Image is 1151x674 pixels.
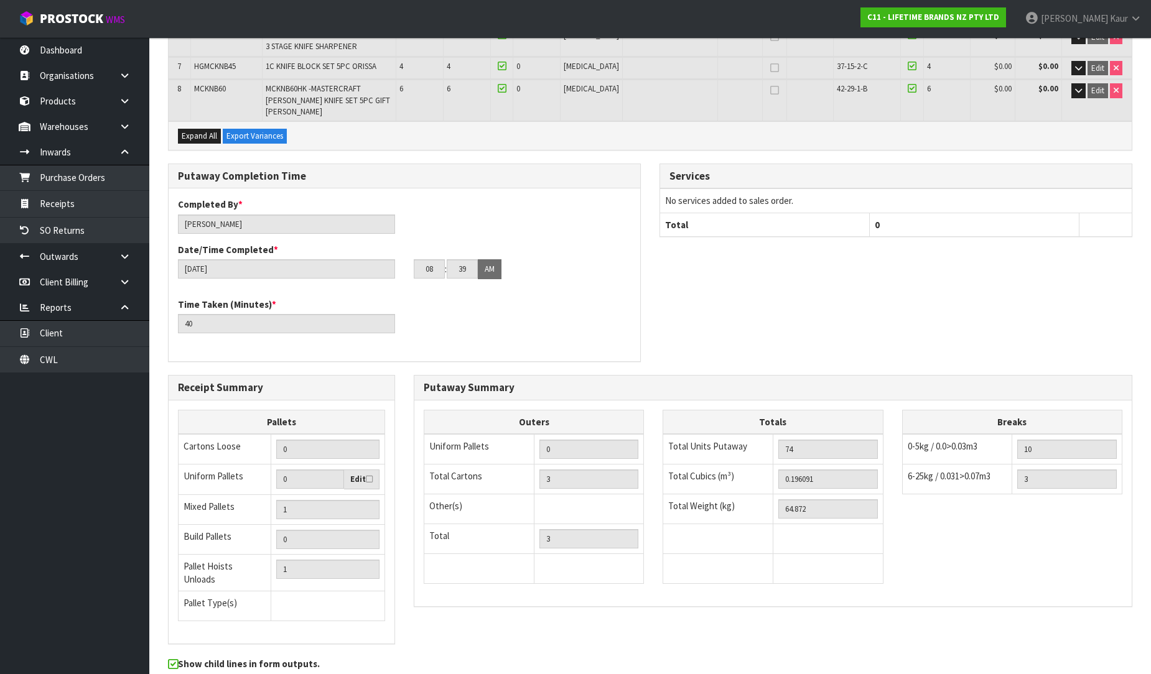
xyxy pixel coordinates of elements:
td: Total Units Putaway [663,434,773,464]
strong: $0.00 [1038,30,1058,40]
td: Total Cubics (m³) [663,464,773,494]
input: MM [447,259,478,279]
span: $0.00 [994,30,1012,40]
span: 37-15-2-C [837,61,868,72]
strong: $0.00 [1038,83,1058,94]
img: cube-alt.png [19,11,34,26]
span: Kaur [1110,12,1128,24]
td: Pallet Hoists Unloads [179,554,271,591]
input: Time Taken [178,314,395,333]
span: [MEDICAL_DATA] [564,61,619,72]
label: Completed By [178,198,243,211]
td: Mixed Pallets [179,494,271,524]
h3: Receipt Summary [178,382,385,394]
input: Manual [276,440,380,459]
span: 0 [875,219,880,231]
button: Export Variances [223,129,287,144]
h3: Putaway Completion Time [178,170,631,182]
td: Build Pallets [179,524,271,554]
span: Edit [1091,32,1104,42]
h3: Services [669,170,1122,182]
span: 12 [447,30,454,40]
label: Edit [350,473,373,486]
input: HH [414,259,445,279]
td: Total Cartons [424,464,534,494]
td: Total Weight (kg) [663,494,773,524]
input: UNIFORM P LINES [539,440,639,459]
input: Manual [276,530,380,549]
span: 6 [447,83,450,94]
span: ProStock [40,11,103,27]
span: 4 [927,61,931,72]
td: Uniform Pallets [179,464,271,495]
td: Other(s) [424,494,534,524]
th: Pallets [179,410,385,434]
td: Uniform Pallets [424,434,534,464]
td: No services added to sales order. [660,189,1132,213]
span: HGMCKNB45 [194,61,236,72]
span: MC3IN1KS [194,30,227,40]
small: WMS [106,14,125,25]
td: Pallet Type(s) [179,591,271,621]
span: [MEDICAL_DATA] [564,83,619,94]
span: 42-29-1-B [837,83,867,94]
span: 43-27-2-C [837,30,868,40]
span: [PERSON_NAME] [1041,12,1108,24]
input: Date/Time completed [178,259,395,279]
label: Date/Time Completed [178,243,278,256]
input: OUTERS TOTAL = CTN [539,469,639,489]
span: MCKNB60 [194,83,226,94]
td: Cartons Loose [179,434,271,464]
span: 0 [516,61,520,72]
th: Breaks [902,410,1122,434]
th: Total [660,213,870,236]
input: TOTAL PACKS [539,529,639,548]
td: Total [424,524,534,554]
span: Expand All [182,131,217,141]
h3: Putaway Summary [424,382,1122,394]
span: 0 [516,83,520,94]
span: 8 [177,83,181,94]
span: $0.00 [994,61,1012,72]
td: : [445,259,447,279]
span: 1C KNIFE BLOCK SET 5PC ORISSA [266,61,376,72]
button: Edit [1088,83,1108,98]
span: 6 [177,30,181,40]
label: Time Taken (Minutes) [178,298,276,311]
span: MC3IN1KSHK -81800 - MASTERCRAFT 3 STAGE KNIFE SHARPENER [266,30,387,52]
span: 12 [399,30,407,40]
span: Edit [1091,85,1104,96]
button: Edit [1088,61,1108,76]
button: AM [478,259,501,279]
span: 12 [927,30,934,40]
th: Outers [424,410,644,434]
label: Show child lines in form outputs. [168,657,320,673]
th: Totals [663,410,883,434]
a: C11 - LIFETIME BRANDS NZ PTY LTD [860,7,1006,27]
span: 7 [177,61,181,72]
span: 0 [516,30,520,40]
span: [MEDICAL_DATA] [564,30,619,40]
input: Manual [276,500,380,519]
span: 4 [399,61,403,72]
input: UNIFORM P + MIXED P + BUILD P [276,560,380,579]
span: 4 [447,61,450,72]
button: Expand All [178,129,221,144]
span: $0.00 [994,83,1012,94]
span: 6-25kg / 0.031>0.07m3 [908,470,990,482]
span: 6 [399,83,403,94]
input: Uniform Pallets [276,469,344,489]
span: MCKNB60HK -MASTERCRAFT [PERSON_NAME] KNIFE SET 5PC GIFT [PERSON_NAME] [266,83,390,117]
span: 0-5kg / 0.0>0.03m3 [908,440,977,452]
span: 6 [927,83,931,94]
strong: C11 - LIFETIME BRANDS NZ PTY LTD [867,12,999,22]
span: Edit [1091,63,1104,73]
strong: $0.00 [1038,61,1058,72]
